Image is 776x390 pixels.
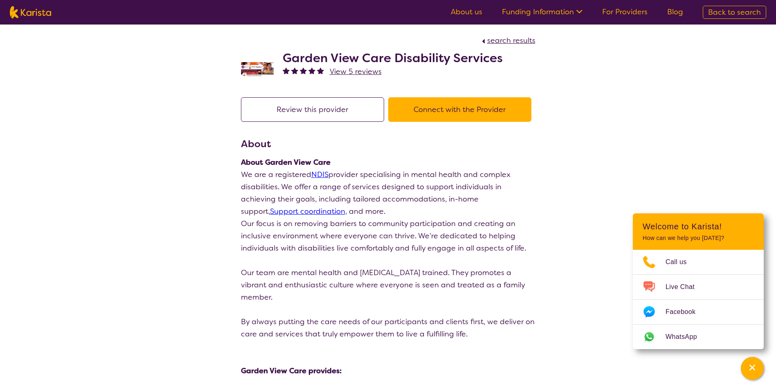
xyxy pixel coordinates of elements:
p: How can we help you [DATE]? [643,235,754,242]
a: Support coordination [270,206,345,216]
h2: Garden View Care Disability Services [283,51,503,65]
button: Connect with the Provider [388,97,531,122]
img: fullstar [283,67,290,74]
span: Call us [666,256,697,268]
a: Review this provider [241,105,388,114]
span: Back to search [708,7,761,17]
img: fullstar [291,67,298,74]
button: Review this provider [241,97,384,122]
a: For Providers [602,7,648,17]
button: Channel Menu [741,357,764,380]
h3: About [241,137,535,151]
a: About us [451,7,482,17]
div: Channel Menu [633,213,764,349]
span: search results [487,36,535,45]
img: Karista logo [10,6,51,18]
p: By always putting the care needs of our participants and clients first, we deliver on care and se... [241,316,535,340]
a: Blog [667,7,683,17]
strong: About Garden View Care [241,157,331,167]
img: fullstar [317,67,324,74]
a: Web link opens in a new tab. [633,325,764,349]
a: Back to search [703,6,766,19]
a: NDIS [311,170,328,179]
a: Funding Information [502,7,583,17]
img: fhlsqaxcthszxhqwxlmb.jpg [241,62,274,76]
span: Live Chat [666,281,704,293]
span: Facebook [666,306,705,318]
p: We are a registered provider specialising in mental health and complex disabilities. We offer a r... [241,168,535,217]
p: Our focus is on removing barriers to community participation and creating an inclusive environmen... [241,217,535,254]
img: fullstar [308,67,315,74]
a: Connect with the Provider [388,105,535,114]
ul: Choose channel [633,250,764,349]
span: View 5 reviews [330,67,382,76]
a: View 5 reviews [330,65,382,78]
span: WhatsApp [666,331,707,343]
p: Our team are mental health and [MEDICAL_DATA] trained. They promotes a vibrant and enthusiastic c... [241,267,535,303]
strong: Garden View Care provides: [241,366,342,376]
img: fullstar [300,67,307,74]
a: search results [480,36,535,45]
h2: Welcome to Karista! [643,222,754,231]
